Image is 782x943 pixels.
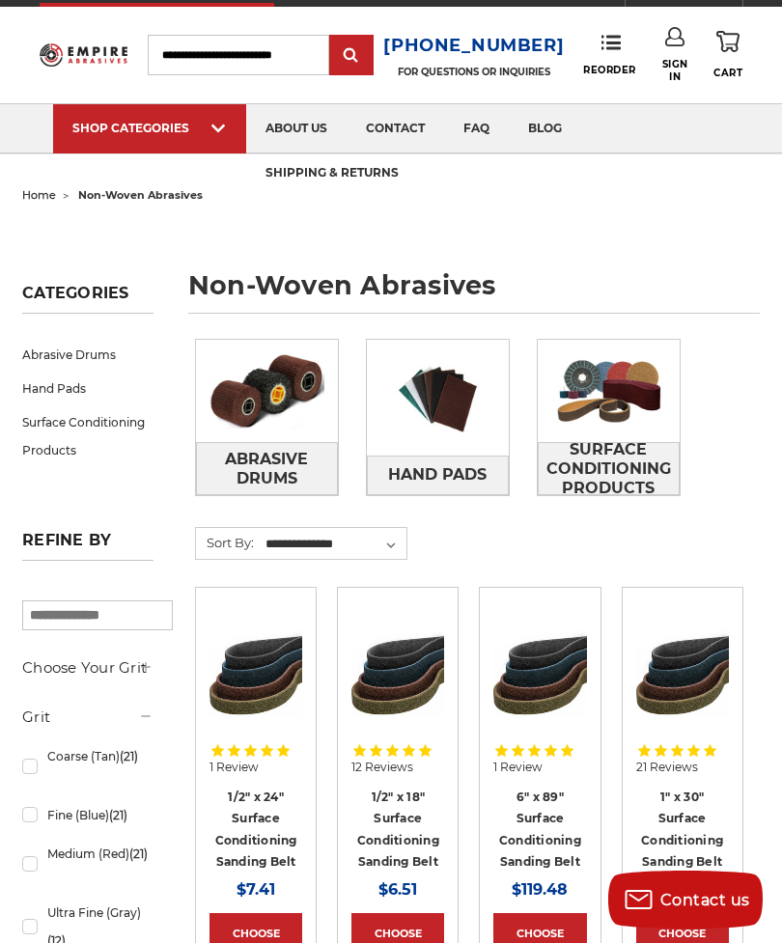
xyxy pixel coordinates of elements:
a: Cart [713,27,742,82]
h5: Grit [22,706,154,729]
span: Sign In [662,58,688,83]
img: Surface Conditioning Sanding Belts [351,630,444,723]
span: 1 Review [209,762,259,773]
span: Cart [713,67,742,79]
a: Surface Conditioning Sanding Belts [209,601,302,724]
span: (21) [109,808,127,822]
img: Surface Conditioning Products [538,340,680,442]
h5: Categories [22,284,154,314]
span: $7.41 [237,880,275,899]
a: Hand Pads [22,372,154,405]
label: Sort By: [196,528,254,557]
span: (21) [120,749,138,763]
a: Surface Conditioning Products [538,442,680,495]
span: Contact us [660,891,750,909]
a: home [22,188,56,202]
a: Fine (Blue) [22,798,154,832]
button: Contact us [608,871,763,929]
img: 1"x30" Surface Conditioning Sanding Belts [636,630,729,723]
select: Sort By: [263,530,406,559]
a: Surface Conditioning Products [22,405,154,467]
a: 1/2" x 18" Surface Conditioning Sanding Belt [357,790,439,870]
a: shipping & returns [246,150,418,199]
span: Reorder [583,64,636,76]
a: Abrasive Drums [22,338,154,372]
span: $6.51 [378,880,417,899]
a: 6"x89" Surface Conditioning Sanding Belts [493,601,586,724]
a: blog [509,104,581,153]
span: Abrasive Drums [197,443,337,495]
img: 6"x89" Surface Conditioning Sanding Belts [493,630,586,723]
span: (21) [129,846,148,861]
input: Submit [332,37,371,75]
span: 1 Review [493,762,543,773]
img: Abrasive Drums [196,340,338,442]
a: faq [444,104,509,153]
span: $119.48 [512,880,568,899]
img: Empire Abrasives [40,38,128,72]
span: non-woven abrasives [78,188,203,202]
a: 1/2" x 24" Surface Conditioning Sanding Belt [215,790,297,870]
div: SHOP CATEGORIES [72,121,227,135]
h1: non-woven abrasives [188,272,760,314]
span: 12 Reviews [351,762,413,773]
a: contact [347,104,444,153]
a: about us [246,104,347,153]
a: Medium (Red) [22,837,154,891]
a: Coarse (Tan) [22,739,154,793]
a: Abrasive Drums [196,442,338,495]
img: Hand Pads [367,347,509,449]
p: FOR QUESTIONS OR INQUIRIES [383,66,564,78]
a: Surface Conditioning Sanding Belts [351,601,444,724]
a: Reorder [583,34,636,75]
span: 21 Reviews [636,762,698,773]
a: [PHONE_NUMBER] [383,32,564,60]
a: Hand Pads [367,456,509,495]
a: 6" x 89" Surface Conditioning Sanding Belt [499,790,581,870]
a: 1" x 30" Surface Conditioning Sanding Belt [641,790,723,870]
img: Surface Conditioning Sanding Belts [209,630,302,723]
a: 1"x30" Surface Conditioning Sanding Belts [636,601,729,724]
span: Surface Conditioning Products [539,433,679,505]
h5: Choose Your Grit [22,656,154,680]
span: Hand Pads [388,458,487,491]
h5: Refine by [22,531,154,561]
